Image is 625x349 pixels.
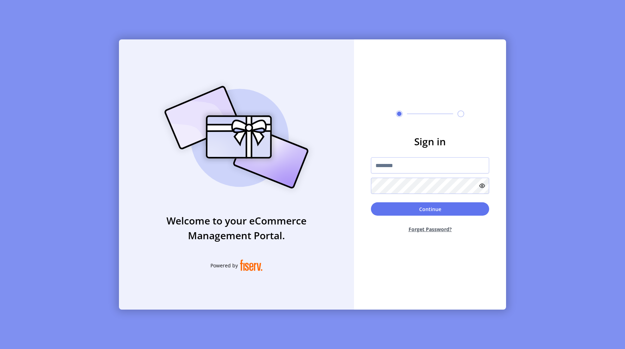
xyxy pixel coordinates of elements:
[210,262,238,269] span: Powered by
[119,213,354,243] h3: Welcome to your eCommerce Management Portal.
[154,78,319,196] img: card_Illustration.svg
[371,220,489,239] button: Forget Password?
[371,202,489,216] button: Continue
[371,134,489,149] h3: Sign in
